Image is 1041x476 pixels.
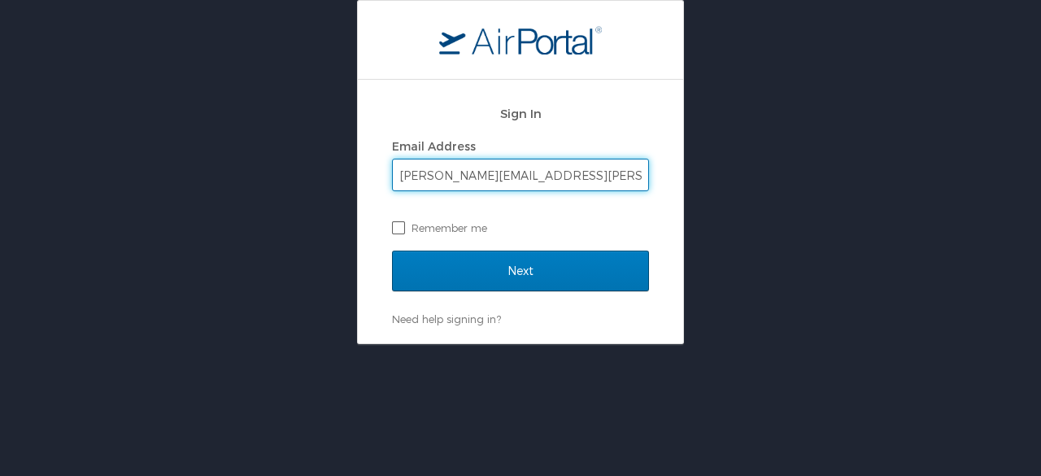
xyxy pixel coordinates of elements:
label: Email Address [392,139,476,153]
label: Remember me [392,216,649,240]
img: logo [439,25,602,55]
input: Next [392,251,649,291]
a: Need help signing in? [392,312,501,325]
h2: Sign In [392,104,649,123]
